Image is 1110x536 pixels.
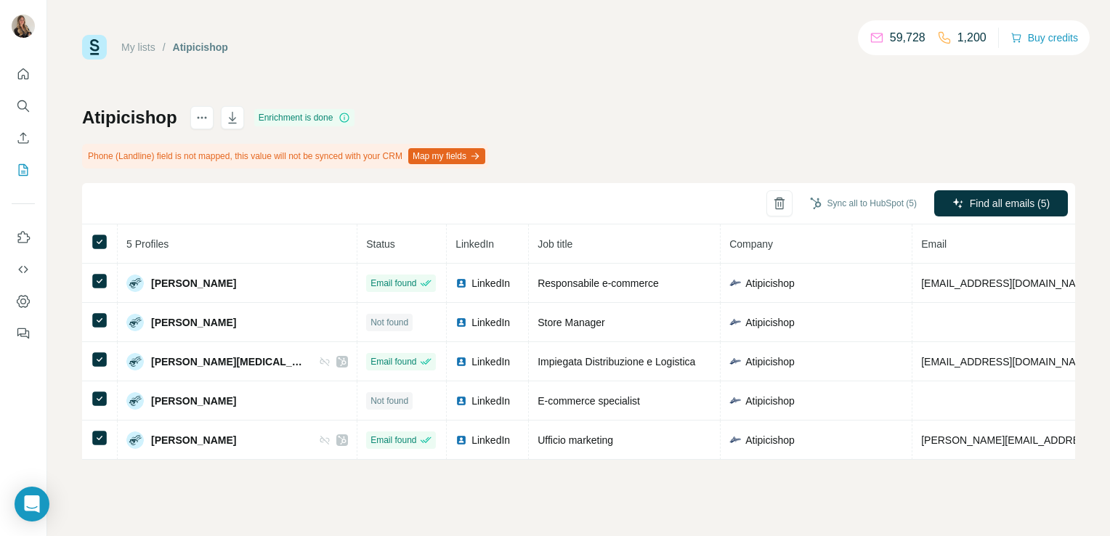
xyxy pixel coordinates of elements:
[471,354,510,369] span: LinkedIn
[151,276,236,291] span: [PERSON_NAME]
[729,436,741,443] img: company-logo
[471,276,510,291] span: LinkedIn
[370,277,416,290] span: Email found
[538,356,695,368] span: Impiegata Distribuzione e Logistica
[151,394,236,408] span: [PERSON_NAME]
[126,353,144,370] img: Avatar
[471,394,510,408] span: LinkedIn
[921,277,1093,289] span: [EMAIL_ADDRESS][DOMAIN_NAME]
[455,317,467,328] img: LinkedIn logo
[126,275,144,292] img: Avatar
[455,356,467,368] img: LinkedIn logo
[82,144,488,168] div: Phone (Landline) field is not mapped, this value will not be synced with your CRM
[538,317,605,328] span: Store Manager
[121,41,155,53] a: My lists
[729,358,741,365] img: company-logo
[126,314,144,331] img: Avatar
[82,35,107,60] img: Surfe Logo
[538,277,659,289] span: Responsabile e-commerce
[126,431,144,449] img: Avatar
[173,40,228,54] div: Atipicishop
[729,397,741,404] img: company-logo
[934,190,1068,216] button: Find all emails (5)
[745,315,795,330] span: Atipicishop
[254,109,355,126] div: Enrichment is done
[370,316,408,329] span: Not found
[408,148,485,164] button: Map my fields
[800,192,927,214] button: Sync all to HubSpot (5)
[151,354,304,369] span: [PERSON_NAME][MEDICAL_DATA]
[745,394,795,408] span: Atipicishop
[455,395,467,407] img: LinkedIn logo
[957,29,987,46] p: 1,200
[729,238,773,250] span: Company
[970,196,1050,211] span: Find all emails (5)
[745,354,795,369] span: Atipicishop
[471,315,510,330] span: LinkedIn
[1010,28,1078,48] button: Buy credits
[455,238,494,250] span: LinkedIn
[538,238,572,250] span: Job title
[729,319,741,325] img: company-logo
[370,394,408,407] span: Not found
[471,433,510,447] span: LinkedIn
[370,355,416,368] span: Email found
[12,288,35,314] button: Dashboard
[370,434,416,447] span: Email found
[538,395,640,407] span: E-commerce specialist
[729,280,741,286] img: company-logo
[455,277,467,289] img: LinkedIn logo
[15,487,49,521] div: Open Intercom Messenger
[163,40,166,54] li: /
[12,320,35,346] button: Feedback
[890,29,925,46] p: 59,728
[921,356,1093,368] span: [EMAIL_ADDRESS][DOMAIN_NAME]
[12,15,35,38] img: Avatar
[151,433,236,447] span: [PERSON_NAME]
[12,125,35,151] button: Enrich CSV
[151,315,236,330] span: [PERSON_NAME]
[745,276,795,291] span: Atipicishop
[82,106,177,129] h1: Atipicishop
[12,157,35,183] button: My lists
[455,434,467,446] img: LinkedIn logo
[745,433,795,447] span: Atipicishop
[366,238,395,250] span: Status
[12,224,35,251] button: Use Surfe on LinkedIn
[921,238,947,250] span: Email
[12,93,35,119] button: Search
[538,434,613,446] span: Ufficio marketing
[12,61,35,87] button: Quick start
[190,106,214,129] button: actions
[126,238,169,250] span: 5 Profiles
[12,256,35,283] button: Use Surfe API
[126,392,144,410] img: Avatar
